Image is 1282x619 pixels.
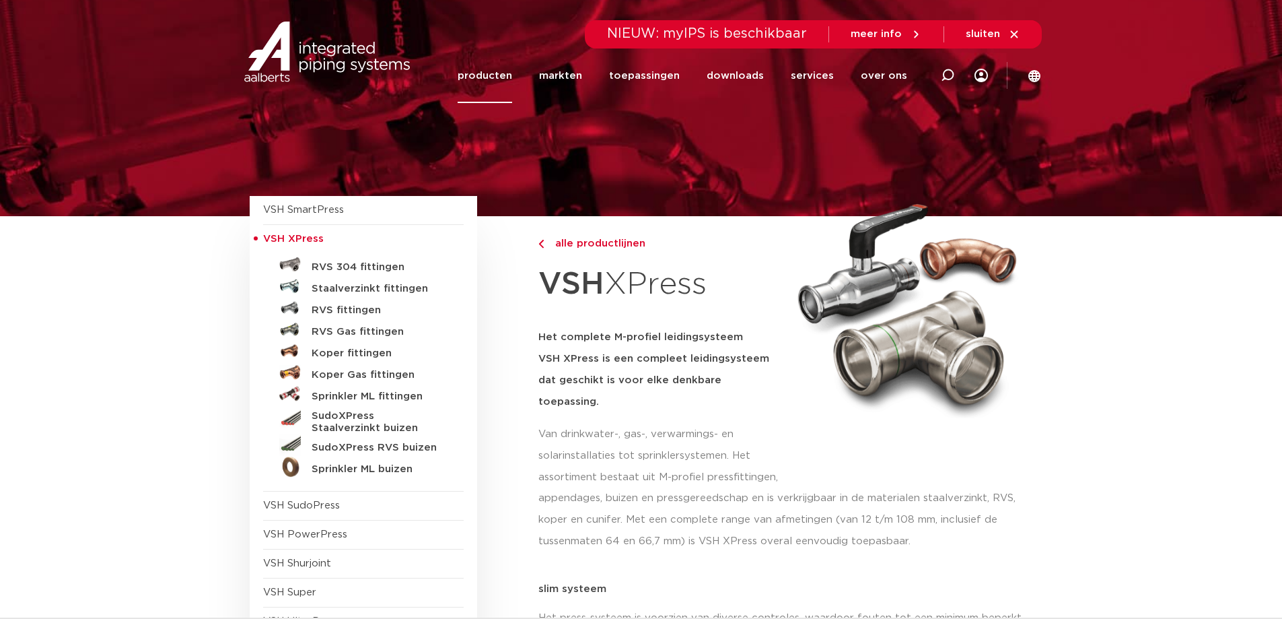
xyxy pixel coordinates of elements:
a: VSH SudoPress [263,500,340,511]
span: NIEUW: myIPS is beschikbaar [607,27,807,40]
a: Koper Gas fittingen [263,362,464,383]
p: appendages, buizen en pressgereedschap en is verkrijgbaar in de materialen staalverzinkt, RVS, ko... [538,488,1033,552]
img: chevron-right.svg [538,240,544,249]
a: Sprinkler ML fittingen [263,383,464,405]
a: Koper fittingen [263,340,464,362]
div: my IPS [974,48,988,103]
span: VSH XPress [263,234,324,244]
a: Sprinkler ML buizen [263,456,464,478]
a: services [791,48,834,103]
h5: RVS Gas fittingen [312,326,445,338]
a: SudoXPress RVS buizen [263,434,464,456]
a: VSH PowerPress [263,529,347,540]
span: meer info [851,29,902,39]
a: markten [539,48,582,103]
a: VSH Shurjoint [263,558,331,568]
a: sluiten [966,28,1020,40]
h5: Koper fittingen [312,348,445,360]
a: meer info [851,28,922,40]
h5: RVS 304 fittingen [312,261,445,273]
h5: Het complete M-profiel leidingsysteem VSH XPress is een compleet leidingsysteem dat geschikt is v... [538,327,782,413]
h5: Sprinkler ML fittingen [312,391,445,403]
a: RVS 304 fittingen [263,254,464,275]
h5: Staalverzinkt fittingen [312,283,445,295]
a: downloads [707,48,764,103]
span: alle productlijnen [547,238,645,249]
a: over ons [861,48,907,103]
h1: XPress [538,259,782,311]
a: VSH SmartPress [263,205,344,215]
strong: VSH [538,269,604,300]
nav: Menu [458,48,907,103]
a: alle productlijnen [538,236,782,252]
a: SudoXPress Staalverzinkt buizen [263,405,464,434]
a: RVS Gas fittingen [263,319,464,340]
a: producten [458,48,512,103]
a: Staalverzinkt fittingen [263,275,464,297]
h5: SudoXPress Staalverzinkt buizen [312,410,445,434]
h5: Koper Gas fittingen [312,369,445,381]
p: slim systeem [538,584,1033,594]
span: sluiten [966,29,1000,39]
h5: Sprinkler ML buizen [312,463,445,476]
h5: SudoXPress RVS buizen [312,442,445,454]
a: VSH Super [263,587,316,597]
h5: RVS fittingen [312,304,445,317]
a: RVS fittingen [263,297,464,319]
a: toepassingen [609,48,680,103]
p: Van drinkwater-, gas-, verwarmings- en solarinstallaties tot sprinklersystemen. Het assortiment b... [538,424,782,488]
